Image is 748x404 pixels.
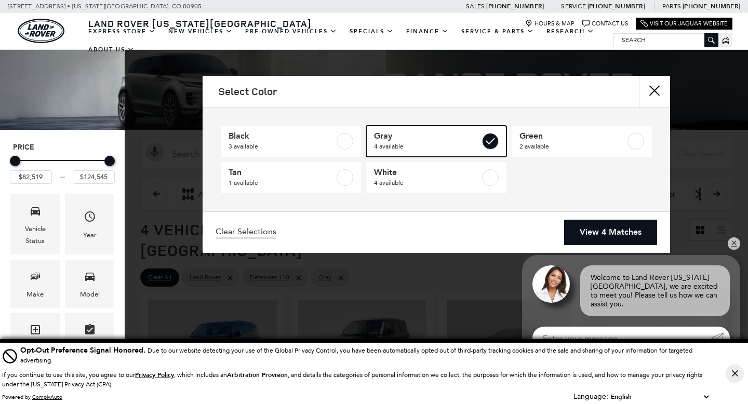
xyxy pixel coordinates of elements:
img: Agent profile photo [532,265,570,303]
span: 1 available [229,178,335,188]
a: Research [540,22,600,41]
a: [PHONE_NUMBER] [486,2,544,10]
p: If you continue to use this site, you agree to our , which includes an , and details the categori... [2,371,702,388]
span: 4 available [374,178,480,188]
span: Opt-Out Preference Signal Honored . [20,345,148,355]
span: Black [229,131,335,141]
div: Maximum Price [104,156,115,166]
a: Contact Us [582,20,628,28]
a: Finance [400,22,455,41]
a: About Us [82,41,141,59]
h5: Price [13,143,112,152]
span: Year [84,208,96,229]
span: Gray [374,131,480,141]
div: Welcome to Land Rover [US_STATE][GEOGRAPHIC_DATA], we are excited to meet you! Please tell us how... [580,265,730,316]
span: Green [519,131,625,141]
span: Make [29,267,42,289]
div: MakeMake [10,260,60,308]
img: Land Rover [18,19,64,43]
a: Submit [711,327,730,349]
input: Maximum [73,170,115,184]
span: White [374,167,480,178]
input: Search [614,34,718,46]
a: White4 available [366,162,506,193]
h2: Select Color [218,86,277,97]
span: Parts [662,3,681,10]
a: Pre-Owned Vehicles [239,22,343,41]
div: Model [80,289,100,300]
span: 4 available [374,141,480,152]
span: Sales [466,3,485,10]
span: Land Rover [US_STATE][GEOGRAPHIC_DATA] [88,17,312,30]
span: 3 available [229,141,335,152]
button: Close Button [726,365,744,383]
a: Tan1 available [221,162,361,193]
div: YearYear [65,194,114,254]
span: Service [561,3,585,10]
div: Vehicle Status [18,223,52,246]
a: [PHONE_NUMBER] [683,2,740,10]
a: ComplyAuto [32,394,62,400]
input: Minimum [10,170,52,184]
div: FeaturesFeatures [65,313,114,361]
div: Make [26,289,44,300]
a: New Vehicles [162,22,239,41]
span: 2 available [519,141,625,152]
div: ModelModel [65,260,114,308]
span: Vehicle [29,202,42,223]
span: Tan [229,167,335,178]
strong: Arbitration Provision [227,371,288,379]
div: Powered by [2,394,62,400]
a: Green2 available [512,126,652,157]
a: Service & Parts [455,22,540,41]
span: Model [84,267,96,289]
a: [PHONE_NUMBER] [587,2,645,10]
div: Price [10,152,115,184]
input: Enter your message [532,327,711,349]
div: VehicleVehicle Status [10,194,60,254]
a: Specials [343,22,400,41]
a: Clear Selections [216,226,276,239]
div: TrimTrim [10,313,60,361]
a: Black3 available [221,126,361,157]
button: Close [639,76,670,107]
div: Language: [573,393,608,400]
div: Due to our website detecting your use of the Global Privacy Control, you have been automatically ... [20,345,711,365]
u: Privacy Policy [135,371,174,379]
a: View 4 Matches [564,220,657,245]
a: land-rover [18,19,64,43]
div: Minimum Price [10,156,20,166]
span: Trim [29,321,42,342]
select: Language Select [608,392,711,402]
a: EXPRESS STORE [82,22,162,41]
a: Visit Our Jaguar Website [640,20,728,28]
a: Hours & Map [525,20,575,28]
a: Land Rover [US_STATE][GEOGRAPHIC_DATA] [82,17,318,30]
a: Gray4 available [366,126,506,157]
nav: Main Navigation [82,22,613,59]
div: Year [83,230,97,241]
a: [STREET_ADDRESS] • [US_STATE][GEOGRAPHIC_DATA], CO 80905 [8,3,202,10]
span: Features [84,321,96,342]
